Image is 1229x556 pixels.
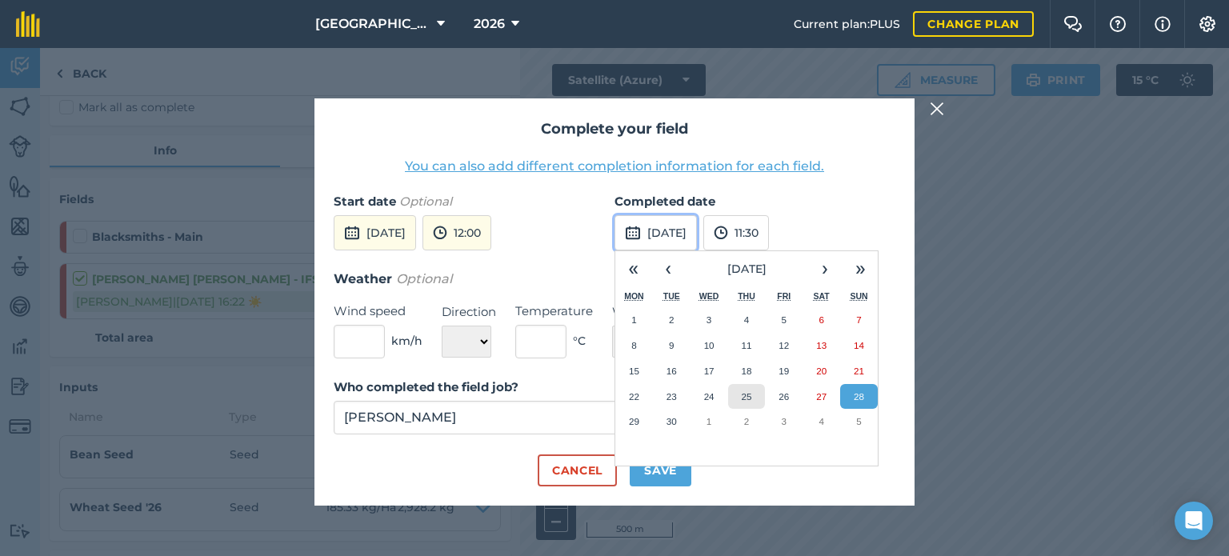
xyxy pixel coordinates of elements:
abbr: 22 September 2025 [629,391,639,402]
button: 4 September 2025 [728,307,766,333]
button: 4 October 2025 [803,409,840,434]
button: 3 October 2025 [765,409,803,434]
abbr: 15 September 2025 [629,366,639,376]
abbr: 5 October 2025 [856,416,861,426]
abbr: 4 September 2025 [744,314,749,325]
button: Save [630,454,691,486]
label: Direction [442,302,496,322]
img: A cog icon [1198,16,1217,32]
button: [DATE] [334,215,416,250]
button: [DATE] [614,215,697,250]
button: 11 September 2025 [728,333,766,358]
span: [GEOGRAPHIC_DATA] [315,14,430,34]
label: Wind speed [334,302,422,321]
button: 16 September 2025 [653,358,691,384]
button: 15 September 2025 [615,358,653,384]
button: 1 October 2025 [691,409,728,434]
abbr: 27 September 2025 [816,391,827,402]
abbr: Thursday [738,291,755,301]
img: svg+xml;base64,PD94bWwgdmVyc2lvbj0iMS4wIiBlbmNvZGluZz0idXRmLTgiPz4KPCEtLSBHZW5lcmF0b3I6IEFkb2JlIE... [714,223,728,242]
abbr: 26 September 2025 [779,391,789,402]
label: Weather [612,302,691,322]
abbr: 24 September 2025 [704,391,715,402]
button: [DATE] [686,251,807,286]
abbr: 21 September 2025 [854,366,864,376]
abbr: Friday [777,291,791,301]
span: Current plan : PLUS [794,15,900,33]
button: Cancel [538,454,617,486]
strong: Start date [334,194,396,209]
img: Two speech bubbles overlapping with the left bubble in the forefront [1063,16,1083,32]
button: › [807,251,843,286]
button: 14 September 2025 [840,333,878,358]
button: 30 September 2025 [653,409,691,434]
abbr: Sunday [850,291,867,301]
abbr: 13 September 2025 [816,340,827,350]
button: 7 September 2025 [840,307,878,333]
button: 28 September 2025 [840,384,878,410]
button: 18 September 2025 [728,358,766,384]
div: Open Intercom Messenger [1175,502,1213,540]
abbr: 2 September 2025 [669,314,674,325]
abbr: Tuesday [663,291,680,301]
button: 8 September 2025 [615,333,653,358]
button: 29 September 2025 [615,409,653,434]
abbr: 23 September 2025 [667,391,677,402]
abbr: Monday [624,291,644,301]
button: You can also add different completion information for each field. [405,157,824,176]
button: 2 October 2025 [728,409,766,434]
abbr: 9 September 2025 [669,340,674,350]
button: 27 September 2025 [803,384,840,410]
button: 5 October 2025 [840,409,878,434]
abbr: 28 September 2025 [854,391,864,402]
img: svg+xml;base64,PHN2ZyB4bWxucz0iaHR0cDovL3d3dy53My5vcmcvMjAwMC9zdmciIHdpZHRoPSIyMiIgaGVpZ2h0PSIzMC... [930,99,944,118]
button: 13 September 2025 [803,333,840,358]
button: 23 September 2025 [653,384,691,410]
button: 5 September 2025 [765,307,803,333]
abbr: 5 September 2025 [782,314,787,325]
button: 22 September 2025 [615,384,653,410]
button: 20 September 2025 [803,358,840,384]
button: 12 September 2025 [765,333,803,358]
abbr: 3 October 2025 [782,416,787,426]
span: [DATE] [727,262,767,276]
abbr: 1 September 2025 [631,314,636,325]
h3: Weather [334,269,895,290]
abbr: 17 September 2025 [704,366,715,376]
label: Temperature [515,302,593,321]
abbr: 8 September 2025 [631,340,636,350]
abbr: 11 September 2025 [741,340,751,350]
button: 1 September 2025 [615,307,653,333]
abbr: Saturday [814,291,830,301]
img: svg+xml;base64,PD94bWwgdmVyc2lvbj0iMS4wIiBlbmNvZGluZz0idXRmLTgiPz4KPCEtLSBHZW5lcmF0b3I6IEFkb2JlIE... [433,223,447,242]
abbr: 19 September 2025 [779,366,789,376]
button: 17 September 2025 [691,358,728,384]
span: 2026 [474,14,505,34]
img: svg+xml;base64,PD94bWwgdmVyc2lvbj0iMS4wIiBlbmNvZGluZz0idXRmLTgiPz4KPCEtLSBHZW5lcmF0b3I6IEFkb2JlIE... [625,223,641,242]
img: svg+xml;base64,PHN2ZyB4bWxucz0iaHR0cDovL3d3dy53My5vcmcvMjAwMC9zdmciIHdpZHRoPSIxNyIgaGVpZ2h0PSIxNy... [1155,14,1171,34]
span: ° C [573,332,586,350]
button: 9 September 2025 [653,333,691,358]
img: A question mark icon [1108,16,1127,32]
button: 10 September 2025 [691,333,728,358]
button: » [843,251,878,286]
button: 25 September 2025 [728,384,766,410]
img: svg+xml;base64,PD94bWwgdmVyc2lvbj0iMS4wIiBlbmNvZGluZz0idXRmLTgiPz4KPCEtLSBHZW5lcmF0b3I6IEFkb2JlIE... [344,223,360,242]
abbr: 25 September 2025 [741,391,751,402]
abbr: 2 October 2025 [744,416,749,426]
button: 3 September 2025 [691,307,728,333]
button: « [615,251,651,286]
button: 11:30 [703,215,769,250]
button: ‹ [651,251,686,286]
abbr: 10 September 2025 [704,340,715,350]
em: Optional [396,271,452,286]
button: 19 September 2025 [765,358,803,384]
a: Change plan [913,11,1034,37]
button: 12:00 [422,215,491,250]
button: 26 September 2025 [765,384,803,410]
span: km/h [391,332,422,350]
img: fieldmargin Logo [16,11,40,37]
abbr: 3 September 2025 [707,314,711,325]
abbr: 6 September 2025 [819,314,823,325]
h2: Complete your field [334,118,895,141]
